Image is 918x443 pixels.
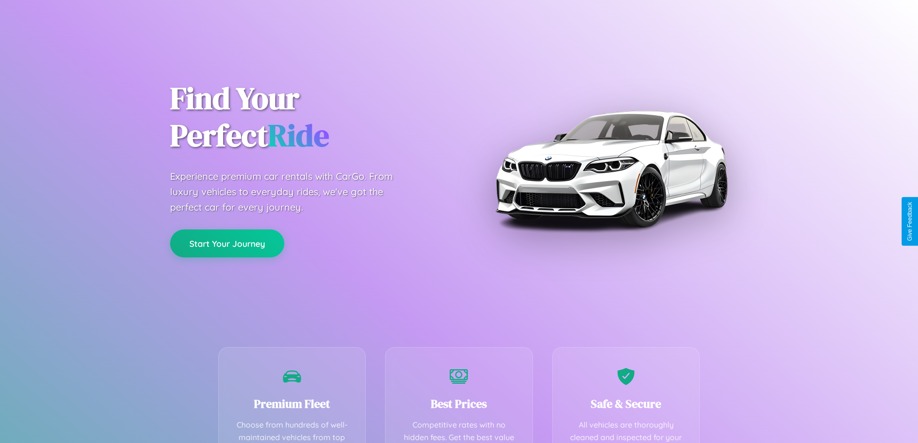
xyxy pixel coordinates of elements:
h3: Best Prices [400,396,518,412]
div: Give Feedback [906,202,913,241]
p: Experience premium car rentals with CarGo. From luxury vehicles to everyday rides, we've got the ... [170,169,411,215]
span: Ride [268,114,329,156]
h3: Safe & Secure [567,396,685,412]
button: Start Your Journey [170,229,284,257]
h3: Premium Fleet [233,396,351,412]
h1: Find Your Perfect [170,80,445,154]
img: Premium BMW car rental vehicle [491,48,732,289]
